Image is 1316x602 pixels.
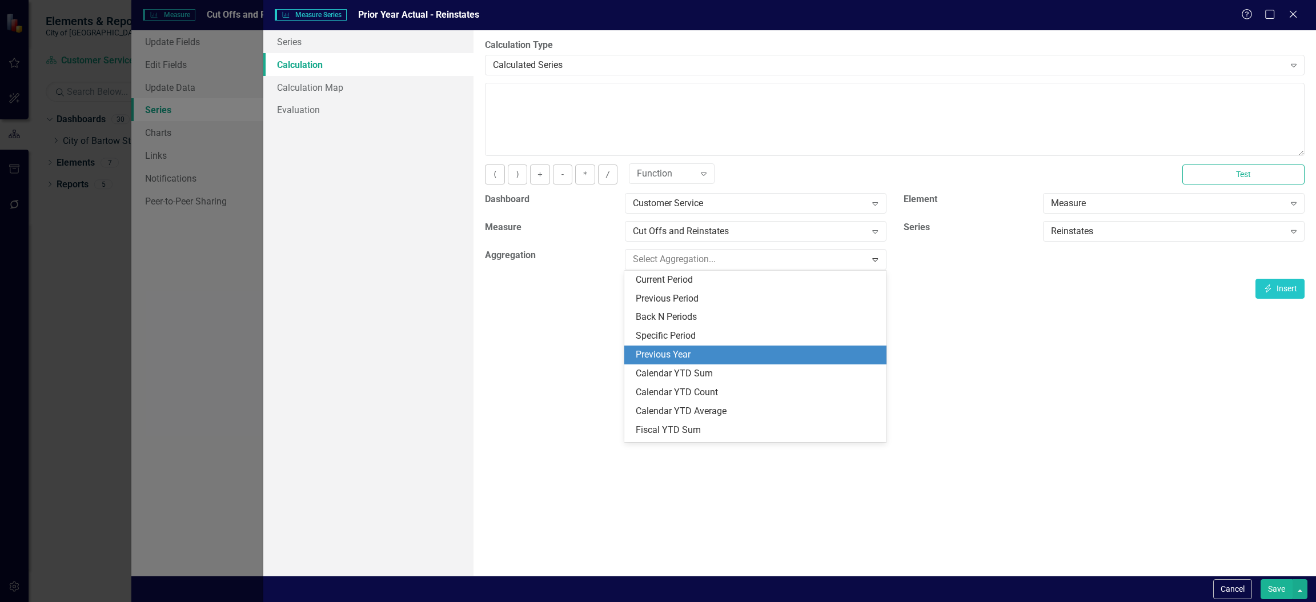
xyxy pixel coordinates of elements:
[637,167,695,180] div: Function
[263,76,474,99] a: Calculation Map
[636,330,879,343] div: Specific Period
[636,367,879,380] div: Calendar YTD Sum
[636,311,879,324] div: Back N Periods
[358,9,479,20] span: Prior Year Actual - Reinstates
[904,221,1034,234] label: Series
[485,221,616,234] label: Measure
[598,164,617,184] button: /
[485,39,1305,52] label: Calculation Type
[485,249,616,262] label: Aggregation
[275,9,347,21] span: Measure Series
[508,164,527,184] button: )
[263,53,474,76] a: Calculation
[633,225,866,238] div: Cut Offs and Reinstates
[263,98,474,121] a: Evaluation
[633,197,866,210] div: Customer Service
[1182,164,1305,184] button: Test
[636,405,879,418] div: Calendar YTD Average
[1261,579,1293,599] button: Save
[636,386,879,399] div: Calendar YTD Count
[1213,579,1252,599] button: Cancel
[553,164,572,184] button: -
[904,193,1034,206] label: Element
[636,348,879,362] div: Previous Year
[485,193,616,206] label: Dashboard
[493,58,1284,71] div: Calculated Series
[530,164,549,184] button: +
[1051,197,1285,210] div: Measure
[263,30,474,53] a: Series
[1255,279,1305,299] button: Insert
[485,164,504,184] button: (
[1051,225,1285,238] div: Reinstates
[636,424,879,437] div: Fiscal YTD Sum
[636,292,879,306] div: Previous Period
[636,274,879,287] div: Current Period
